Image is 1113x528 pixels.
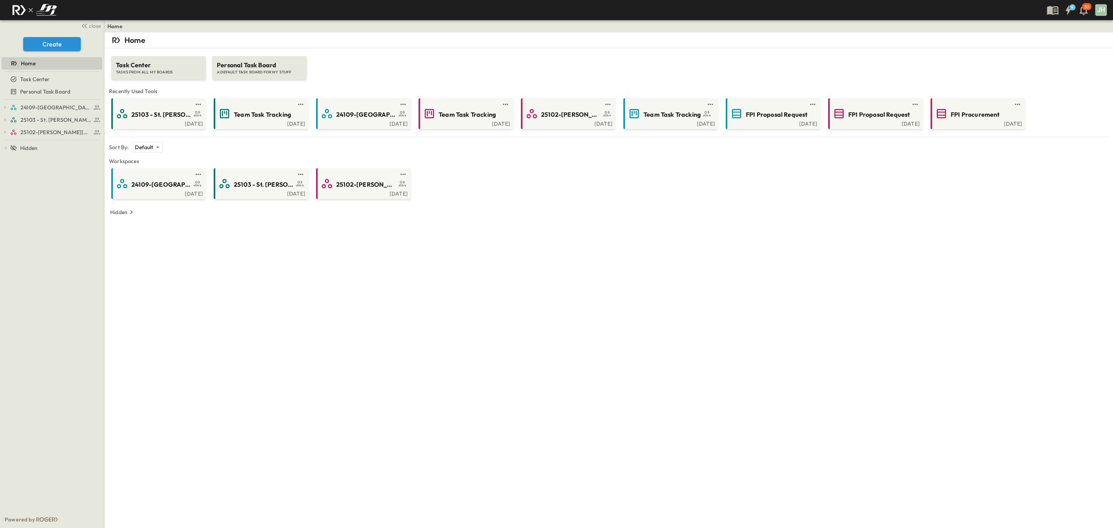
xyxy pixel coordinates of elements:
[131,180,191,189] span: 24109-[GEOGRAPHIC_DATA][PERSON_NAME]
[706,100,715,109] button: test
[131,110,191,119] span: 25103 - St. [PERSON_NAME] Phase 2
[215,120,305,126] a: [DATE]
[336,180,396,189] span: 25102-[PERSON_NAME][DEMOGRAPHIC_DATA][GEOGRAPHIC_DATA]
[116,61,201,70] span: Task Center
[1084,4,1089,10] p: 30
[20,88,70,95] span: Personal Task Board
[194,170,203,179] button: test
[1060,3,1076,17] button: 9
[124,35,145,46] p: Home
[20,75,49,83] span: Task Center
[296,170,305,179] button: test
[2,58,101,69] a: Home
[625,120,715,126] a: [DATE]
[830,120,920,126] a: [DATE]
[2,85,102,98] div: Personal Task Boardtest
[1094,3,1108,17] button: JH
[848,110,910,119] span: FPI Proposal Request
[2,101,102,114] div: 24109-St. Teresa of Calcutta Parish Halltest
[603,100,613,109] button: test
[522,120,613,126] a: [DATE]
[522,107,613,120] a: 25102-[PERSON_NAME][DEMOGRAPHIC_DATA][GEOGRAPHIC_DATA]
[20,128,91,136] span: 25102-Christ The Redeemer Anglican Church
[109,87,1108,95] span: Recently Used Tools
[113,120,203,126] a: [DATE]
[439,110,496,119] span: Team Task Tracking
[116,70,201,75] span: TASKS FROM ALL MY BOARDS
[215,177,305,190] a: 25103 - St. [PERSON_NAME] Phase 2
[318,190,408,196] a: [DATE]
[23,37,81,51] button: Create
[2,86,101,97] a: Personal Task Board
[1013,100,1022,109] button: test
[951,110,1000,119] span: FPI Procurement
[109,143,129,151] p: Sort By:
[420,107,510,120] a: Team Task Tracking
[113,177,203,190] a: 24109-[GEOGRAPHIC_DATA][PERSON_NAME]
[2,74,101,85] a: Task Center
[21,60,36,67] span: Home
[420,120,510,126] a: [DATE]
[318,120,408,126] a: [DATE]
[107,22,127,30] nav: breadcrumbs
[398,100,408,109] button: test
[109,157,1108,165] span: Workspaces
[727,120,817,126] a: [DATE]
[643,110,701,119] span: Team Task Tracking
[234,180,294,189] span: 25103 - St. [PERSON_NAME] Phase 2
[20,116,91,124] span: 25103 - St. [PERSON_NAME] Phase 2
[113,190,203,196] a: [DATE]
[9,2,60,18] img: c8d7d1ed905e502e8f77bf7063faec64e13b34fdb1f2bdd94b0e311fc34f8000.png
[1095,4,1107,16] div: JH
[727,107,817,120] a: FPI Proposal Request
[318,177,408,190] a: 25102-[PERSON_NAME][DEMOGRAPHIC_DATA][GEOGRAPHIC_DATA]
[111,48,207,80] a: Task CenterTASKS FROM ALL MY BOARDS
[20,104,91,111] span: 24109-St. Teresa of Calcutta Parish Hall
[215,107,305,120] a: Team Task Tracking
[135,143,153,151] p: Default
[78,20,102,31] button: close
[932,107,1022,120] a: FPI Procurement
[2,126,102,138] div: 25102-Christ The Redeemer Anglican Churchtest
[107,22,123,30] a: Home
[830,107,920,120] a: FPI Proposal Request
[746,110,807,119] span: FPI Proposal Request
[808,100,817,109] button: test
[910,100,920,109] button: test
[10,102,101,113] a: 24109-St. Teresa of Calcutta Parish Hall
[318,107,408,120] a: 24109-[GEOGRAPHIC_DATA][PERSON_NAME]
[10,127,101,138] a: 25102-Christ The Redeemer Anglican Church
[932,120,1022,126] a: [DATE]
[625,107,715,120] a: Team Task Tracking
[10,114,101,125] a: 25103 - St. [PERSON_NAME] Phase 2
[211,48,308,80] a: Personal Task BoardA DEFAULT TASK BOARD FOR MY STUFF
[217,70,302,75] span: A DEFAULT TASK BOARD FOR MY STUFF
[20,144,37,152] span: Hidden
[107,207,138,218] button: Hidden
[110,208,128,216] p: Hidden
[234,110,291,119] span: Team Task Tracking
[194,100,203,109] button: test
[501,100,510,109] button: test
[1071,4,1074,10] h6: 9
[215,190,305,196] a: [DATE]
[398,170,408,179] button: test
[296,100,305,109] button: test
[132,142,162,153] div: Default
[541,110,601,119] span: 25102-[PERSON_NAME][DEMOGRAPHIC_DATA][GEOGRAPHIC_DATA]
[336,110,396,119] span: 24109-[GEOGRAPHIC_DATA][PERSON_NAME]
[113,107,203,120] a: 25103 - St. [PERSON_NAME] Phase 2
[217,61,302,70] span: Personal Task Board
